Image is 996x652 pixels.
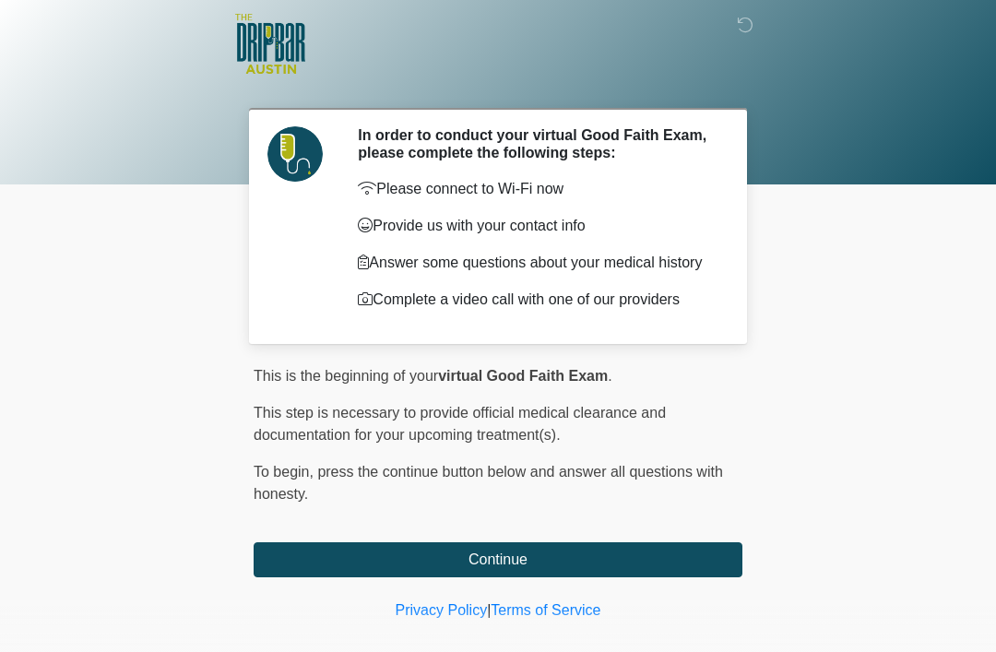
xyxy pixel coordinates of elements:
a: Terms of Service [491,602,600,618]
strong: virtual Good Faith Exam [438,368,608,384]
span: To begin, [254,464,317,480]
a: | [487,602,491,618]
p: Answer some questions about your medical history [358,252,715,274]
a: Privacy Policy [396,602,488,618]
p: Complete a video call with one of our providers [358,289,715,311]
span: press the continue button below and answer all questions with honesty. [254,464,723,502]
button: Continue [254,542,742,577]
p: Please connect to Wi-Fi now [358,178,715,200]
img: The DRIPBaR - Austin The Domain Logo [235,14,305,74]
img: Agent Avatar [267,126,323,182]
p: Provide us with your contact info [358,215,715,237]
h2: In order to conduct your virtual Good Faith Exam, please complete the following steps: [358,126,715,161]
span: . [608,368,611,384]
span: This step is necessary to provide official medical clearance and documentation for your upcoming ... [254,405,666,443]
span: This is the beginning of your [254,368,438,384]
